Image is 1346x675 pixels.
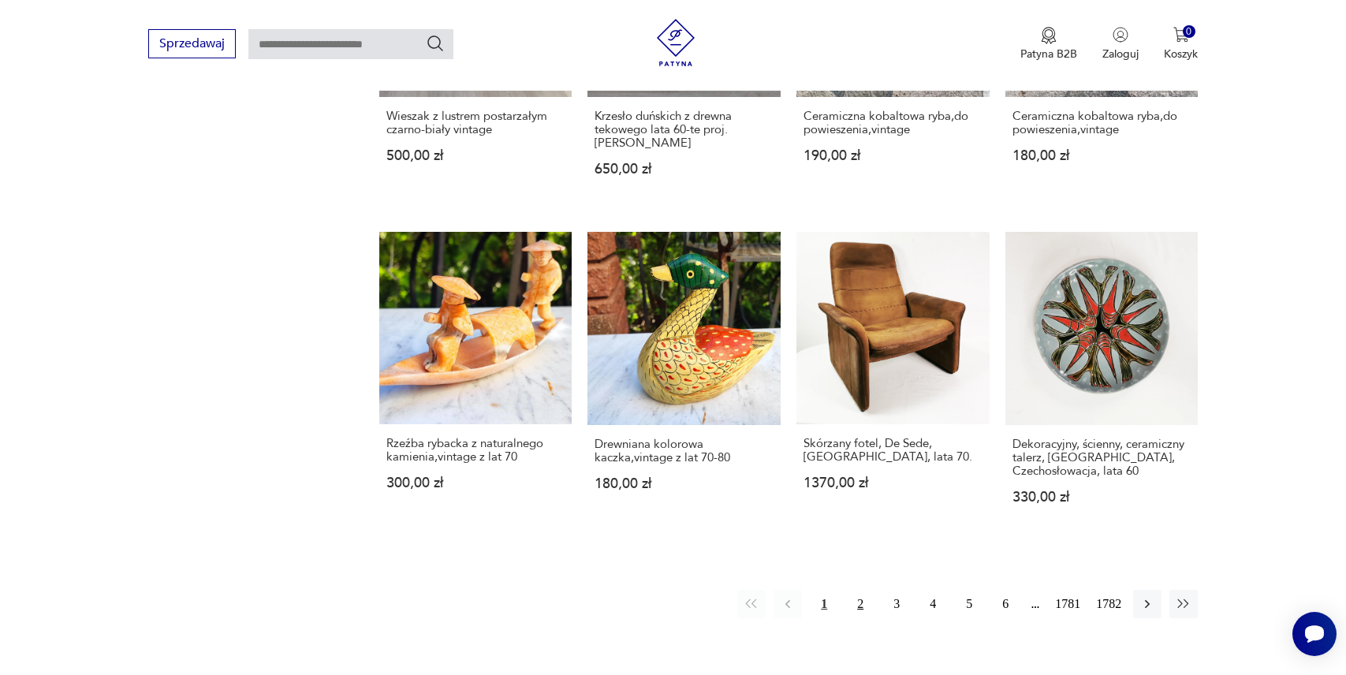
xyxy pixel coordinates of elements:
[595,477,774,490] p: 180,00 zł
[803,437,982,464] h3: Skórzany fotel, De Sede, [GEOGRAPHIC_DATA], lata 70.
[1012,110,1191,136] h3: Ceramiczna kobaltowa ryba,do powieszenia,vintage
[919,590,947,618] button: 4
[652,19,699,66] img: Patyna - sklep z meblami i dekoracjami vintage
[1102,47,1139,62] p: Zaloguj
[796,232,990,535] a: Skórzany fotel, De Sede, Szwajcaria, lata 70.Skórzany fotel, De Sede, [GEOGRAPHIC_DATA], lata 70....
[955,590,983,618] button: 5
[148,29,236,58] button: Sprzedawaj
[595,438,774,464] h3: Drewniana kolorowa kaczka,vintage z lat 70-80
[595,162,774,176] p: 650,00 zł
[426,34,445,53] button: Szukaj
[1020,27,1077,62] button: Patyna B2B
[595,110,774,150] h3: Krzesło duńskich z drewna tekowego lata 60-te proj. [PERSON_NAME]
[1012,149,1191,162] p: 180,00 zł
[1092,590,1125,618] button: 1782
[1020,47,1077,62] p: Patyna B2B
[1164,27,1198,62] button: 0Koszyk
[991,590,1020,618] button: 6
[1173,27,1189,43] img: Ikona koszyka
[803,476,982,490] p: 1370,00 zł
[1113,27,1128,43] img: Ikonka użytkownika
[386,476,565,490] p: 300,00 zł
[386,437,565,464] h3: Rzeźba rybacka z naturalnego kamienia,vintage z lat 70
[386,149,565,162] p: 500,00 zł
[587,232,781,535] a: Drewniana kolorowa kaczka,vintage z lat 70-80Drewniana kolorowa kaczka,vintage z lat 70-80180,00 zł
[1102,27,1139,62] button: Zaloguj
[803,110,982,136] h3: Ceramiczna kobaltowa ryba,do powieszenia,vintage
[810,590,838,618] button: 1
[1051,590,1084,618] button: 1781
[379,232,572,535] a: Rzeźba rybacka z naturalnego kamienia,vintage z lat 70Rzeźba rybacka z naturalnego kamienia,vinta...
[846,590,874,618] button: 2
[1164,47,1198,62] p: Koszyk
[1183,25,1196,39] div: 0
[803,149,982,162] p: 190,00 zł
[386,110,565,136] h3: Wieszak z lustrem postarzałym czarno-biały vintage
[1020,27,1077,62] a: Ikona medaluPatyna B2B
[1005,232,1199,535] a: Dekoracyjny, ścienny, ceramiczny talerz, Kravsko, Czechosłowacja, lata 60Dekoracyjny, ścienny, ce...
[1012,438,1191,478] h3: Dekoracyjny, ścienny, ceramiczny talerz, [GEOGRAPHIC_DATA], Czechosłowacja, lata 60
[1041,27,1057,44] img: Ikona medalu
[148,39,236,50] a: Sprzedawaj
[1012,490,1191,504] p: 330,00 zł
[1292,612,1337,656] iframe: Smartsupp widget button
[882,590,911,618] button: 3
